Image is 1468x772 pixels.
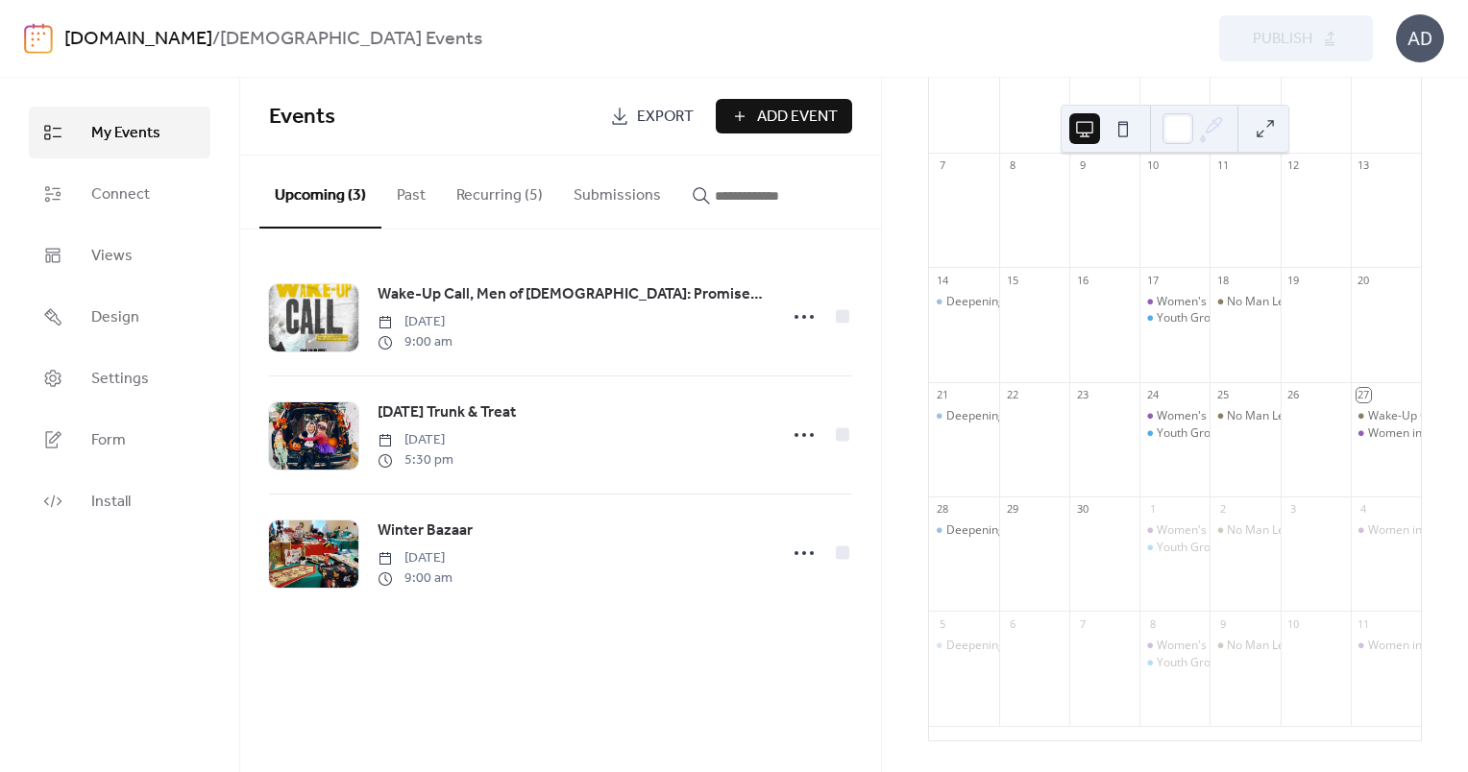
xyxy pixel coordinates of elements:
[259,156,381,229] button: Upcoming (3)
[929,294,999,310] div: Deepening Your Roots Adult Bible Study Sunday School
[378,519,473,543] a: Winter Bazaar
[1351,522,1421,539] div: Women in Prayer
[716,99,852,133] button: Add Event
[29,291,210,343] a: Design
[1075,273,1089,287] div: 16
[935,502,949,517] div: 28
[378,312,453,332] span: [DATE]
[1215,502,1230,517] div: 2
[1075,388,1089,402] div: 23
[378,282,765,307] a: Wake-Up Call, Men of [DEMOGRAPHIC_DATA]: Promise Keepers Event
[1157,294,1447,310] div: Women's [DEMOGRAPHIC_DATA] Study "Finding I AM"
[1075,616,1089,631] div: 7
[91,245,133,268] span: Views
[1139,425,1210,442] div: Youth Group
[1075,502,1089,517] div: 30
[378,400,516,425] a: [DATE] Trunk & Treat
[378,332,453,352] span: 9:00 am
[91,491,131,514] span: Install
[1286,273,1301,287] div: 19
[381,156,441,227] button: Past
[212,21,220,58] b: /
[64,21,212,58] a: [DOMAIN_NAME]
[1139,540,1210,556] div: Youth Group
[1005,616,1019,631] div: 6
[91,368,149,391] span: Settings
[596,99,708,133] a: Export
[1075,158,1089,173] div: 9
[1210,408,1280,424] div: No Man Left Behind Men's Bible Study
[1157,425,1224,442] div: Youth Group
[29,168,210,220] a: Connect
[441,156,558,227] button: Recurring (5)
[1145,388,1160,402] div: 24
[1139,310,1210,326] div: Youth Group
[1286,388,1301,402] div: 26
[1145,502,1160,517] div: 1
[1157,540,1224,556] div: Youth Group
[378,548,453,568] span: [DATE]
[1215,616,1230,631] div: 9
[378,568,453,589] span: 9:00 am
[1139,638,1210,654] div: Women's Bible Study "Finding I AM"
[1357,502,1371,517] div: 4
[91,122,160,145] span: My Events
[946,294,1337,310] div: Deepening Your Roots Adult [DEMOGRAPHIC_DATA] Study [DATE] School
[1210,638,1280,654] div: No Man Left Behind Men's Bible Study
[91,183,150,206] span: Connect
[1368,522,1460,539] div: Women in Prayer
[1215,158,1230,173] div: 11
[1357,158,1371,173] div: 13
[1210,294,1280,310] div: No Man Left Behind Men's Bible Study
[1157,310,1224,326] div: Youth Group
[946,408,1337,424] div: Deepening Your Roots Adult [DEMOGRAPHIC_DATA] Study [DATE] School
[558,156,676,227] button: Submissions
[1286,158,1301,173] div: 12
[220,21,482,58] b: [DEMOGRAPHIC_DATA] Events
[946,638,1337,654] div: Deepening Your Roots Adult [DEMOGRAPHIC_DATA] Study [DATE] School
[1368,425,1460,442] div: Women in Prayer
[1139,655,1210,671] div: Youth Group
[1351,638,1421,654] div: Women in Prayer
[1157,408,1447,424] div: Women's [DEMOGRAPHIC_DATA] Study "Finding I AM"
[935,158,949,173] div: 7
[29,352,210,404] a: Settings
[1139,408,1210,424] div: Women's Bible Study "Finding I AM"
[935,616,949,631] div: 5
[1351,425,1421,442] div: Women in Prayer
[935,388,949,402] div: 21
[1215,273,1230,287] div: 18
[1357,388,1371,402] div: 27
[1210,522,1280,539] div: No Man Left Behind Men's Bible Study
[1005,502,1019,517] div: 29
[1368,638,1460,654] div: Women in Prayer
[91,306,139,329] span: Design
[929,522,999,539] div: Deepening Your Roots Adult Bible Study Sunday School
[1286,502,1301,517] div: 3
[757,106,838,129] span: Add Event
[29,107,210,158] a: My Events
[1139,522,1210,539] div: Women's Bible Study "Finding I AM"
[1145,616,1160,631] div: 8
[29,414,210,466] a: Form
[29,229,210,281] a: Views
[1145,273,1160,287] div: 17
[1005,158,1019,173] div: 8
[1005,388,1019,402] div: 22
[1286,616,1301,631] div: 10
[24,23,53,54] img: logo
[935,273,949,287] div: 14
[378,430,453,450] span: [DATE]
[91,429,126,452] span: Form
[1005,273,1019,287] div: 15
[269,96,335,138] span: Events
[1396,14,1444,62] div: AD
[929,408,999,424] div: Deepening Your Roots Adult Bible Study Sunday School
[1157,638,1447,654] div: Women's [DEMOGRAPHIC_DATA] Study "Finding I AM"
[1351,408,1421,424] div: Wake-Up Call, Men of God: Promise Keepers Event
[929,638,999,654] div: Deepening Your Roots Adult Bible Study Sunday School
[29,475,210,527] a: Install
[1215,388,1230,402] div: 25
[1357,616,1371,631] div: 11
